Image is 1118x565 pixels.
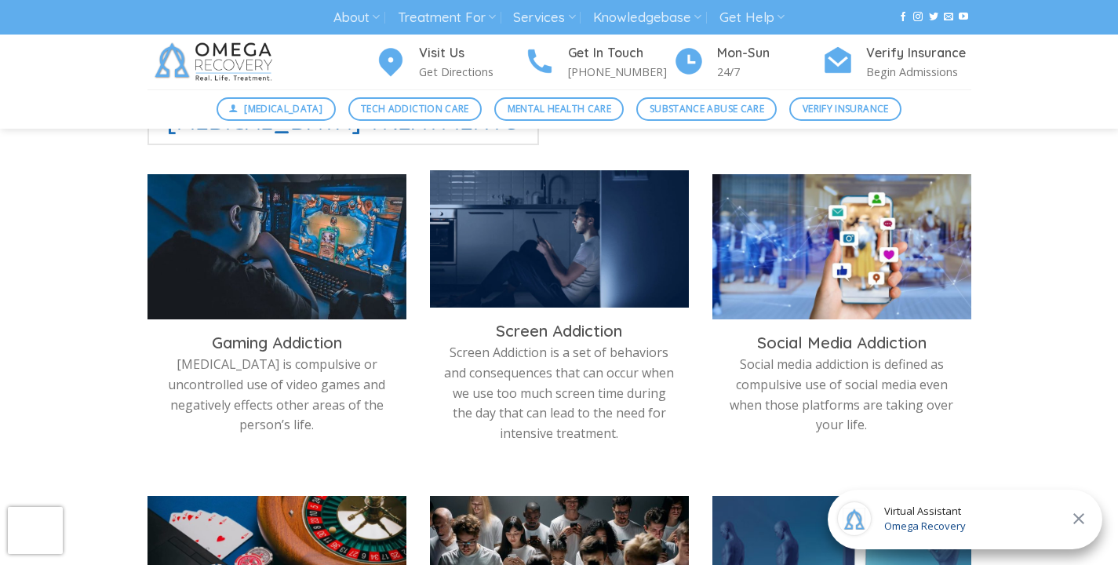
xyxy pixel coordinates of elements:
a: Knowledgebase [593,3,701,32]
a: Send us an email [944,12,953,23]
a: Substance Abuse Care [636,97,777,121]
a: Tech Addiction Care [348,97,483,121]
h4: Mon-Sun [717,43,822,64]
span: Tech Addiction Care [361,101,469,116]
a: [MEDICAL_DATA] [217,97,336,121]
a: Follow on Instagram [913,12,923,23]
a: Services [513,3,575,32]
p: Screen Addiction is a set of behaviors and consequences that can occur when we use too much scree... [442,343,677,443]
p: Get Directions [419,63,524,81]
span: [MEDICAL_DATA] [244,101,322,116]
a: Mental Health Care [494,97,624,121]
h3: Gaming Addiction [159,333,395,353]
p: Begin Admissions [866,63,971,81]
a: Follow on Twitter [929,12,938,23]
a: Treatment For [398,3,496,32]
img: Omega Recovery [147,35,285,89]
h4: Visit Us [419,43,524,64]
a: Verify Insurance [789,97,901,121]
h4: Verify Insurance [866,43,971,64]
span: Verify Insurance [803,101,889,116]
p: Social media addiction is defined as compulsive use of social media even when those platforms are... [724,355,960,435]
p: 24/7 [717,63,822,81]
span: Substance Abuse Care [650,101,764,116]
a: Verify Insurance Begin Admissions [822,43,971,82]
span: Mental Health Care [508,101,611,116]
h3: Social Media Addiction [724,333,960,353]
a: Get Help [719,3,785,32]
h3: Screen Addiction [442,321,677,341]
a: Visit Us Get Directions [375,43,524,82]
a: About [333,3,380,32]
a: Follow on YouTube [959,12,968,23]
a: Get In Touch [PHONE_NUMBER] [524,43,673,82]
a: Follow on Facebook [898,12,908,23]
p: [PHONE_NUMBER] [568,63,673,81]
p: [MEDICAL_DATA] is compulsive or uncontrolled use of video games and negatively effects other area... [159,355,395,435]
h4: Get In Touch [568,43,673,64]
